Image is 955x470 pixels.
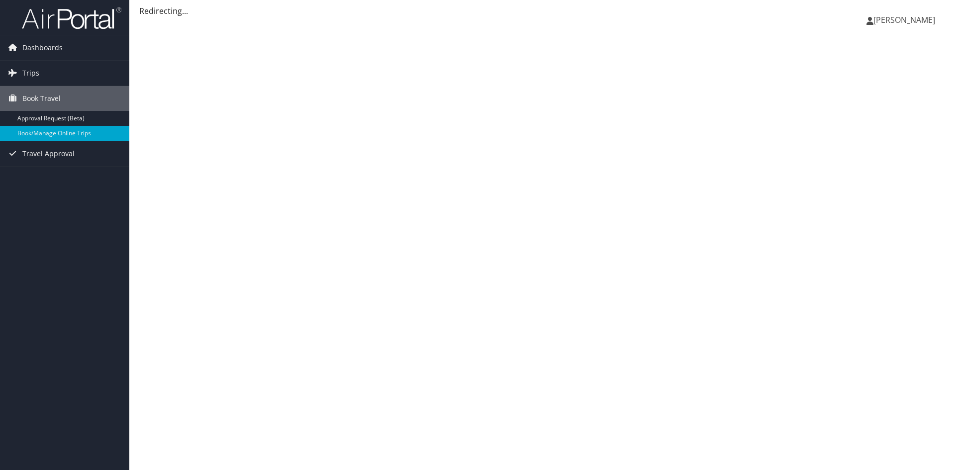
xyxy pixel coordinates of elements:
[22,61,39,86] span: Trips
[22,141,75,166] span: Travel Approval
[22,6,121,30] img: airportal-logo.png
[139,5,945,17] div: Redirecting...
[22,86,61,111] span: Book Travel
[873,14,935,25] span: [PERSON_NAME]
[22,35,63,60] span: Dashboards
[866,5,945,35] a: [PERSON_NAME]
